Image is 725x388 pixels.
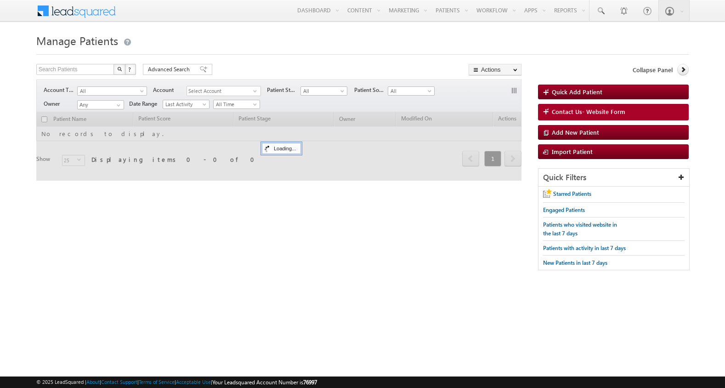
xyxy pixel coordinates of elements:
[543,221,617,237] span: Patients who visited website in the last 7 days
[139,379,175,385] a: Terms of Service
[212,379,317,386] span: Your Leadsquared Account Number is
[253,89,261,93] span: select
[469,64,521,75] button: Actions
[187,86,253,96] span: Select Account
[36,33,118,48] span: Manage Patients
[36,378,317,387] span: © 2025 LeadSquared | | | | |
[86,379,100,385] a: About
[213,100,260,109] a: All Time
[300,86,347,96] a: All
[117,67,122,71] img: Search
[214,100,257,108] span: All Time
[388,86,435,96] a: All
[543,206,585,213] span: Engaged Patients
[388,87,432,95] span: All
[125,64,136,75] button: ?
[44,86,77,94] span: Account Type
[163,100,210,109] a: Last Activity
[538,169,689,187] div: Quick Filters
[552,108,625,116] span: Contact Us- Website Form
[543,245,626,251] span: Patients with activity in last 7 days
[267,86,300,94] span: Patient Stage
[538,104,689,120] a: Contact Us- Website Form
[148,65,193,74] span: Advanced Search
[354,86,388,94] span: Patient Source
[44,100,77,108] span: Owner
[552,88,602,96] span: Quick Add Patient
[78,87,141,95] span: All
[553,190,591,197] span: Starred Patients
[153,86,187,94] span: Account
[187,86,261,96] div: Select Account
[552,128,599,136] span: Add New Patient
[77,86,147,96] a: All
[303,379,317,386] span: 76997
[543,259,607,266] span: New Patients in last 7 days
[176,379,211,385] a: Acceptable Use
[129,100,163,108] span: Date Range
[101,379,137,385] a: Contact Support
[552,148,593,155] span: Import Patient
[262,143,301,154] div: Loading...
[77,100,124,109] input: Type to Search
[112,101,123,110] a: Show All Items
[128,65,132,73] span: ?
[633,66,673,74] span: Collapse Panel
[163,100,207,108] span: Last Activity
[301,87,345,95] span: All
